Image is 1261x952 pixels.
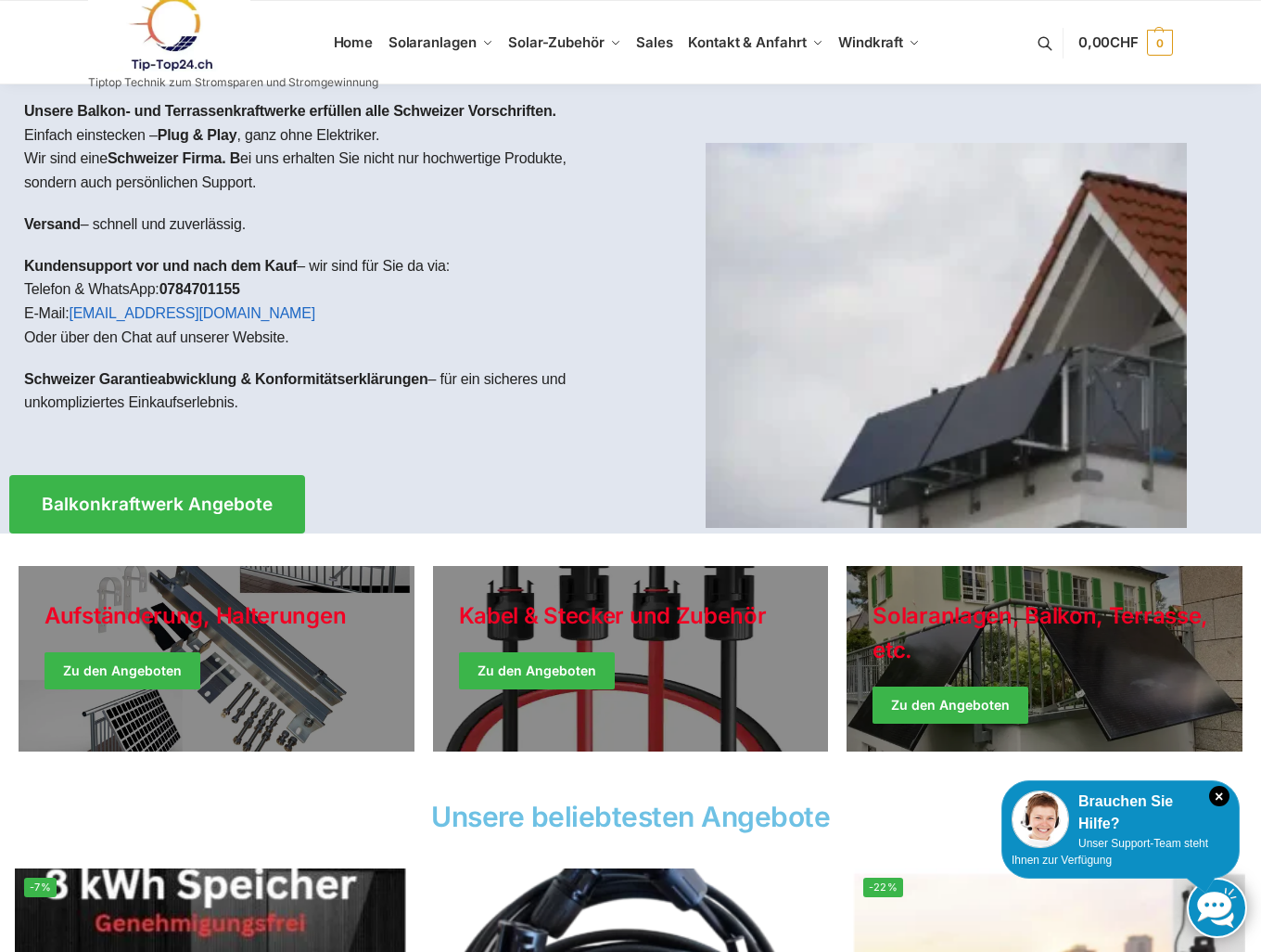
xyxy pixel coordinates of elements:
i: Schließen [1209,786,1229,806]
p: – für ein sicheres und unkompliziertes Einkaufserlebnis. [24,367,616,415]
div: Einfach einstecken – , ganz ohne Elektriker. [9,84,630,447]
strong: Schweizer Garantieabwicklung & Konformitätserklärungen [24,371,428,387]
span: CHF [1110,33,1139,51]
a: Solaranlagen [380,1,500,84]
h2: Unsere beliebtesten Angebote [9,803,1252,830]
strong: Plug & Play [158,127,237,143]
span: Sales [636,33,673,51]
span: Kontakt & Anfahrt [688,33,806,51]
span: 0,00 [1078,33,1139,51]
strong: Unsere Balkon- und Terrassenkraftwerke erfüllen alle Schweizer Vorschriften. [24,103,556,119]
span: Balkonkraftwerk Angebote [42,495,273,513]
a: Balkonkraftwerk Angebote [9,475,305,534]
span: Windkraft [838,33,903,51]
a: Solar-Zubehör [501,1,629,84]
strong: Kundensupport vor und nach dem Kauf [24,258,297,274]
p: Tiptop Technik zum Stromsparen und Stromgewinnung [88,77,378,88]
a: Holiday Style [433,566,829,752]
span: Solaranlagen [388,33,477,51]
a: Sales [629,1,681,84]
p: – schnell und zuverlässig. [24,212,616,237]
strong: Versand [24,216,81,232]
img: Customer service [1012,791,1069,848]
a: [EMAIL_ADDRESS][DOMAIN_NAME] [69,305,315,321]
a: Windkraft [831,1,928,84]
div: Brauchen Sie Hilfe? [1012,791,1229,835]
a: Kontakt & Anfahrt [681,1,831,84]
span: 0 [1147,30,1173,56]
strong: 0784701155 [159,281,240,297]
span: Solar-Zubehör [508,33,605,51]
span: Unser Support-Team steht Ihnen zur Verfügung [1012,837,1208,867]
strong: Schweizer Firma. B [108,150,240,166]
a: Holiday Style [19,566,414,752]
a: 0,00CHF 0 [1078,15,1173,71]
p: – wir sind für Sie da via: Telefon & WhatsApp: E-Mail: Oder über den Chat auf unserer Website. [24,254,616,349]
img: Home 1 [706,143,1187,528]
p: Wir sind eine ei uns erhalten Sie nicht nur hochwertige Produkte, sondern auch persönlichen Support. [24,147,616,194]
a: Winter Jackets [847,566,1242,752]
